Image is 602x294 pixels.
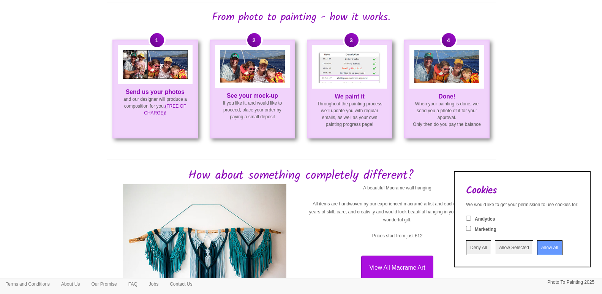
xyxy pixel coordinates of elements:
input: Allow All [537,240,562,255]
h2: Cookies [466,185,578,196]
img: Mock-up [220,50,284,83]
button: View All Macrame Art [361,256,433,280]
a: Contact Us [164,278,198,290]
a: View All Macrame Art [307,256,488,280]
h1: How about something completely different? [114,169,488,182]
span: 4 [442,33,456,47]
p: When your painting is done, we send you a photo of it for your approval. Only then do you pay the... [405,93,489,128]
div: We would like to get your permission to use cookies for: [466,202,578,208]
strong: Done! [438,93,455,100]
p: Photo To Painting 2025 [547,278,594,286]
img: Painting Progress [317,50,382,83]
input: Allow Selected [495,240,533,255]
img: Original Photo [123,50,187,79]
strong: We paint it [335,93,365,100]
strong: See your mock-up [227,92,278,99]
strong: Send us your photos [126,89,185,95]
a: Jobs [143,278,164,290]
a: FAQ [123,278,143,290]
span: 3 [344,33,359,47]
a: About Us [55,278,85,290]
p: Throughout the painting process we'll update you with regular emails, as well as your own paintin... [308,93,392,128]
span: 1 [150,33,164,47]
span: (FREE OF CHARGE)! [144,103,186,116]
a: Our Promise [85,278,122,290]
label: Analytics [475,216,495,222]
input: Deny All [466,240,491,255]
p: and our designer will produce a composition for you, [113,89,197,116]
h2: From photo to painting - how it works. [107,12,496,24]
p: If you like it, and would like to proceed, place your order by paying a small deposit [210,92,294,120]
p: A beautiful Macrame wall hanging All items are handwoven by our experienced macramé artist and ea... [307,184,488,248]
label: Marketing [475,226,496,233]
span: 2 [247,33,261,47]
img: Finished Painting [414,50,479,83]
